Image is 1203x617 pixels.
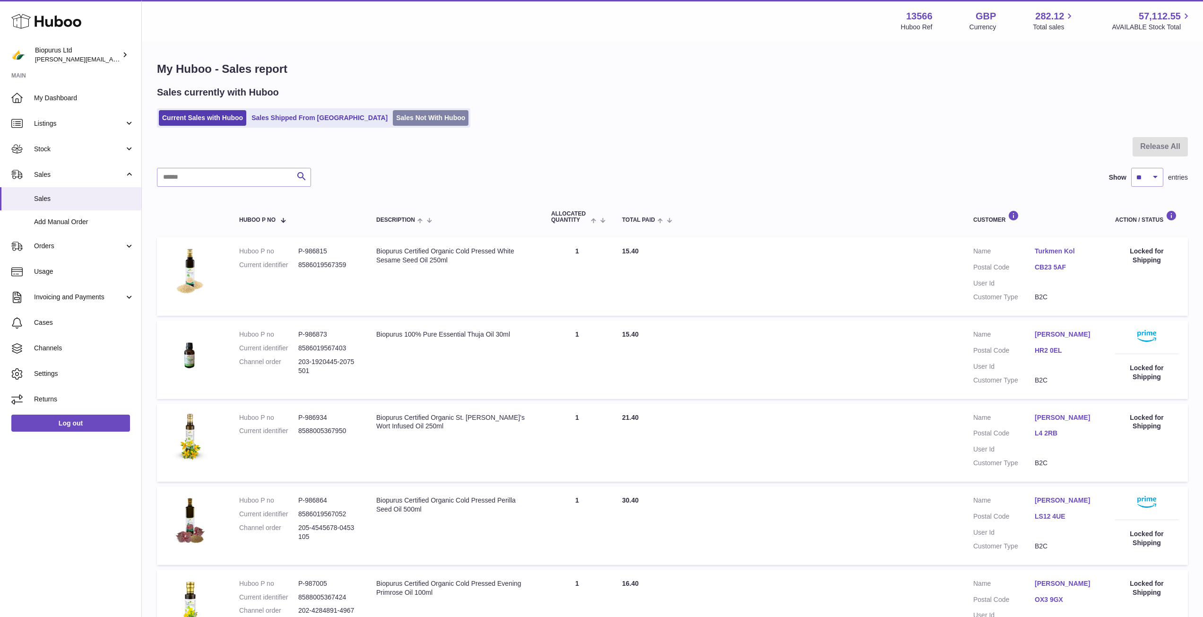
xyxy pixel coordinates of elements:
[159,110,246,126] a: Current Sales with Huboo
[376,217,415,223] span: Description
[973,279,1035,288] dt: User Id
[1035,413,1096,422] a: [PERSON_NAME]
[1033,10,1075,32] a: 282.12 Total sales
[298,261,357,269] dd: 8586019567359
[34,242,124,251] span: Orders
[973,247,1035,258] dt: Name
[973,429,1035,440] dt: Postal Code
[34,318,134,327] span: Cases
[542,237,613,316] td: 1
[1115,530,1178,547] div: Locked for Shipping
[1035,579,1096,588] a: [PERSON_NAME]
[11,48,26,62] img: peter@biopurus.co.uk
[34,194,134,203] span: Sales
[34,344,134,353] span: Channels
[969,23,996,32] div: Currency
[157,86,279,99] h2: Sales currently with Huboo
[622,580,639,587] span: 16.40
[973,445,1035,454] dt: User Id
[34,94,134,103] span: My Dashboard
[1115,413,1178,431] div: Locked for Shipping
[298,593,357,602] dd: 8588005367424
[34,170,124,179] span: Sales
[542,404,613,482] td: 1
[973,263,1035,274] dt: Postal Code
[298,510,357,519] dd: 8586019567052
[166,247,214,294] img: 135661717149153.jpg
[542,321,613,399] td: 1
[622,247,639,255] span: 15.40
[973,512,1035,523] dt: Postal Code
[239,217,276,223] span: Huboo P no
[239,413,298,422] dt: Huboo P no
[376,496,532,514] div: Biopurus Certified Organic Cold Pressed Perilla Seed Oil 500ml
[34,145,124,154] span: Stock
[622,217,655,223] span: Total paid
[1035,247,1096,256] a: Turkmen Kol
[298,413,357,422] dd: P-986934
[973,210,1096,223] div: Customer
[622,330,639,338] span: 15.40
[1115,579,1178,597] div: Locked for Shipping
[973,346,1035,357] dt: Postal Code
[1112,10,1192,32] a: 57,112.55 AVAILABLE Stock Total
[1035,376,1096,385] dd: B2C
[166,496,214,543] img: 135661717147001.jpg
[973,542,1035,551] dt: Customer Type
[1035,429,1096,438] a: L4 2RB
[376,579,532,597] div: Biopurus Certified Organic Cold Pressed Evening Primrose Oil 100ml
[157,61,1188,77] h1: My Huboo - Sales report
[551,211,589,223] span: ALLOCATED Quantity
[973,595,1035,607] dt: Postal Code
[239,261,298,269] dt: Current identifier
[298,330,357,339] dd: P-986873
[239,247,298,256] dt: Huboo P no
[1035,346,1096,355] a: HR2 0EL
[1137,496,1156,508] img: primelogo.png
[239,330,298,339] dt: Huboo P no
[1035,263,1096,272] a: CB23 5AF
[298,426,357,435] dd: 8588005367950
[239,344,298,353] dt: Current identifier
[239,426,298,435] dt: Current identifier
[35,55,190,63] span: [PERSON_NAME][EMAIL_ADDRESS][DOMAIN_NAME]
[973,376,1035,385] dt: Customer Type
[1035,542,1096,551] dd: B2C
[1115,364,1178,382] div: Locked for Shipping
[1035,293,1096,302] dd: B2C
[239,510,298,519] dt: Current identifier
[976,10,996,23] strong: GBP
[34,119,124,128] span: Listings
[376,247,532,265] div: Biopurus Certified Organic Cold Pressed White Sesame Seed Oil 250ml
[376,413,532,431] div: Biopurus Certified Organic St. [PERSON_NAME]'s Wort Infused Oil 250ml
[1112,23,1192,32] span: AVAILABLE Stock Total
[622,414,639,421] span: 21.40
[542,487,613,565] td: 1
[973,330,1035,341] dt: Name
[1035,496,1096,505] a: [PERSON_NAME]
[34,293,124,302] span: Invoicing and Payments
[298,357,357,375] dd: 203-1920445-2075501
[34,369,134,378] span: Settings
[1035,330,1096,339] a: [PERSON_NAME]
[393,110,468,126] a: Sales Not With Huboo
[622,496,639,504] span: 30.40
[239,523,298,541] dt: Channel order
[1109,173,1126,182] label: Show
[35,46,120,64] div: Biopurus Ltd
[1035,10,1064,23] span: 282.12
[298,523,357,541] dd: 205-4545678-0453105
[973,496,1035,507] dt: Name
[34,267,134,276] span: Usage
[1137,330,1156,342] img: primelogo.png
[239,357,298,375] dt: Channel order
[166,330,214,377] img: 135661717146456.jpg
[973,459,1035,468] dt: Customer Type
[973,362,1035,371] dt: User Id
[298,579,357,588] dd: P-987005
[298,247,357,256] dd: P-986815
[34,395,134,404] span: Returns
[1035,459,1096,468] dd: B2C
[1033,23,1075,32] span: Total sales
[1035,595,1096,604] a: OX3 9GX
